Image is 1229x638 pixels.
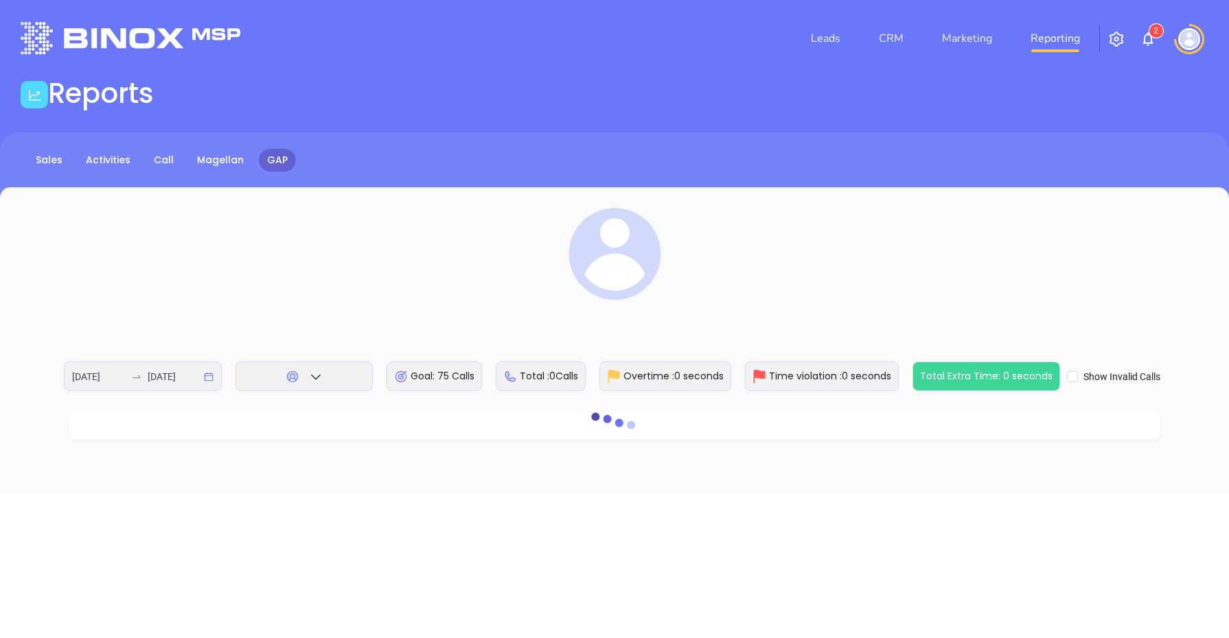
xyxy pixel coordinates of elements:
[131,371,142,382] span: to
[1078,369,1166,384] span: Show Invalid Calls
[27,149,71,172] a: Sales
[568,208,661,300] img: svg%3e
[1178,28,1200,50] img: user
[496,362,586,391] div: Total : 0 Calls
[131,371,142,382] span: swap-right
[937,25,998,52] a: Marketing
[72,369,126,384] input: Start date
[148,369,201,384] input: End date
[912,362,1060,391] div: Total Extra Time: 0 seconds
[599,362,731,391] div: Overtime : 0 seconds
[1025,25,1086,52] a: Reporting
[1149,24,1163,38] sup: 2
[873,25,909,52] a: CRM
[1153,26,1158,36] span: 2
[146,149,182,172] a: Call
[1108,31,1125,47] img: iconSetting
[259,149,296,172] a: GAP
[745,362,899,391] div: Time violation : 0 seconds
[48,77,154,110] h1: Reports
[21,22,240,54] img: logo
[1140,31,1156,47] img: iconNotification
[607,370,621,383] img: Overtime
[387,362,482,391] div: Goal: 75 Calls
[78,149,139,172] a: Activities
[189,149,252,172] a: Magellan
[805,25,846,52] a: Leads
[753,370,766,383] img: TimeViolation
